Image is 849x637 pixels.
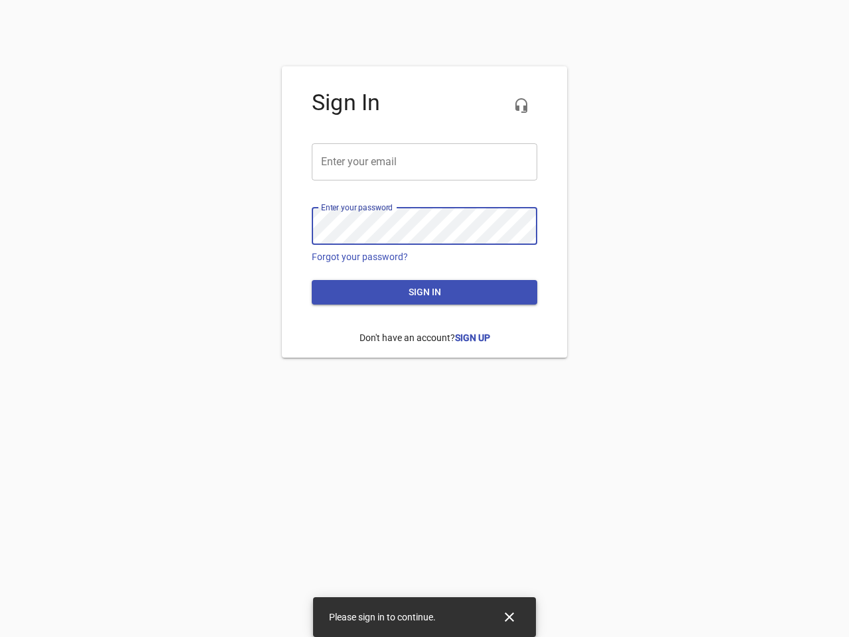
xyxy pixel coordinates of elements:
button: Close [493,601,525,633]
a: Forgot your password? [312,251,408,262]
h4: Sign In [312,90,537,116]
span: Sign in [322,284,527,301]
span: Please sign in to continue. [329,612,436,622]
p: Don't have an account? [312,321,537,355]
button: Sign in [312,280,537,305]
a: Sign Up [455,332,490,343]
iframe: Chat [559,149,839,627]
